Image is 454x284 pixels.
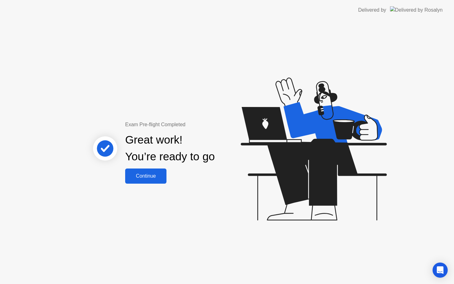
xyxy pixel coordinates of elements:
div: Great work! You’re ready to go [125,132,215,165]
img: Delivered by Rosalyn [390,6,443,14]
div: Open Intercom Messenger [433,263,448,278]
div: Exam Pre-flight Completed [125,121,255,128]
button: Continue [125,169,166,184]
div: Delivered by [358,6,386,14]
div: Continue [127,173,165,179]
